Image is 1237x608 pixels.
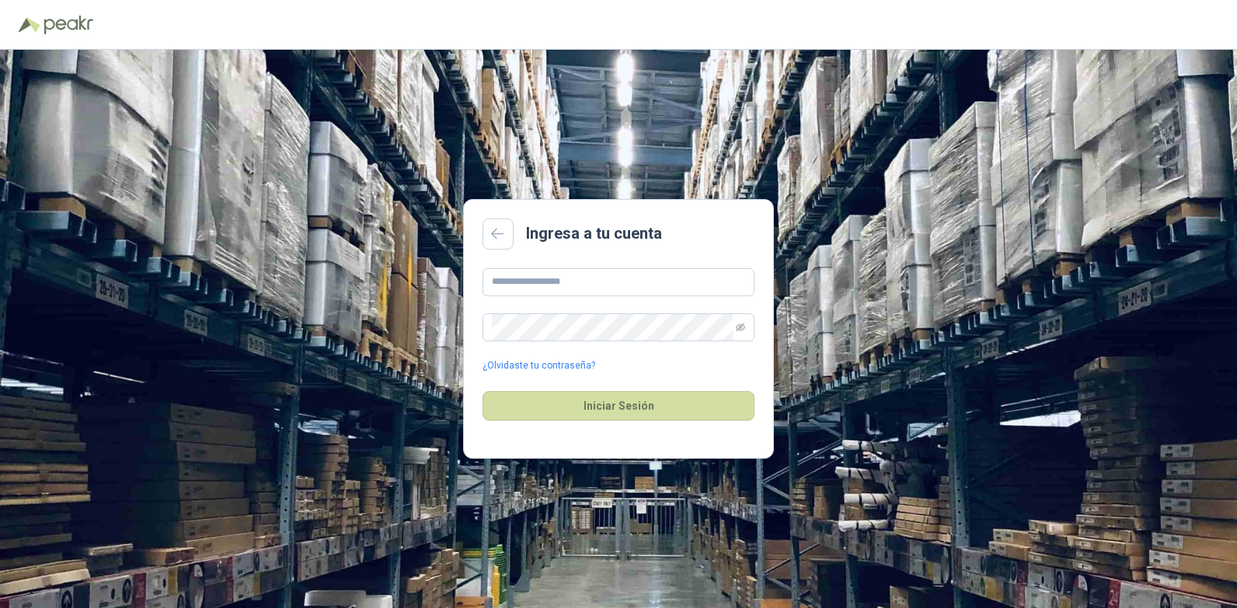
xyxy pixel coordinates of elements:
[483,391,754,421] button: Iniciar Sesión
[526,222,662,246] h2: Ingresa a tu cuenta
[483,358,595,373] a: ¿Olvidaste tu contraseña?
[19,17,40,33] img: Logo
[736,323,745,332] span: eye-invisible
[44,16,93,34] img: Peakr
